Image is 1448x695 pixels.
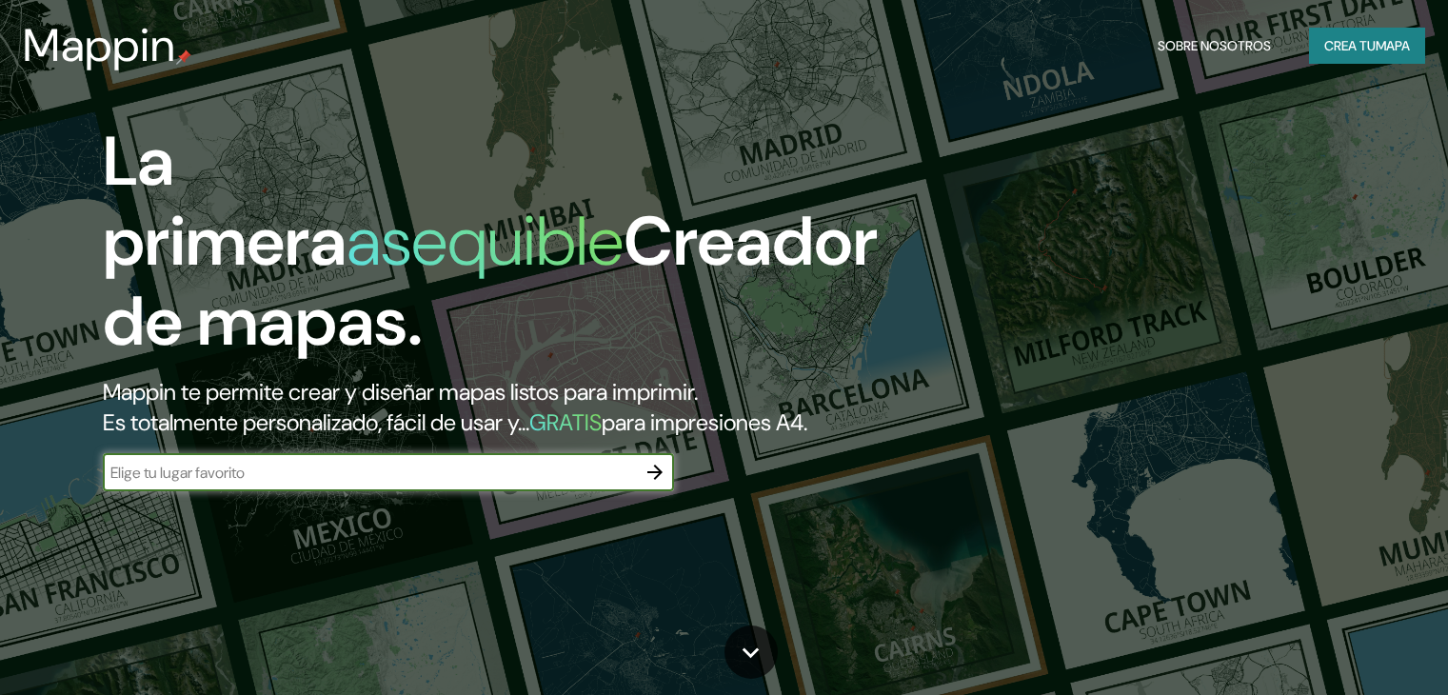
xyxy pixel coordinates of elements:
[529,407,602,437] font: GRATIS
[1309,28,1425,64] button: Crea tumapa
[103,117,347,286] font: La primera
[1324,37,1376,54] font: Crea tu
[1150,28,1279,64] button: Sobre nosotros
[1158,37,1271,54] font: Sobre nosotros
[103,407,529,437] font: Es totalmente personalizado, fácil de usar y...
[602,407,807,437] font: para impresiones A4.
[347,197,624,286] font: asequible
[103,377,698,407] font: Mappin te permite crear y diseñar mapas listos para imprimir.
[23,15,176,75] font: Mappin
[103,462,636,484] input: Elige tu lugar favorito
[176,50,191,65] img: pin de mapeo
[1376,37,1410,54] font: mapa
[103,197,878,366] font: Creador de mapas.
